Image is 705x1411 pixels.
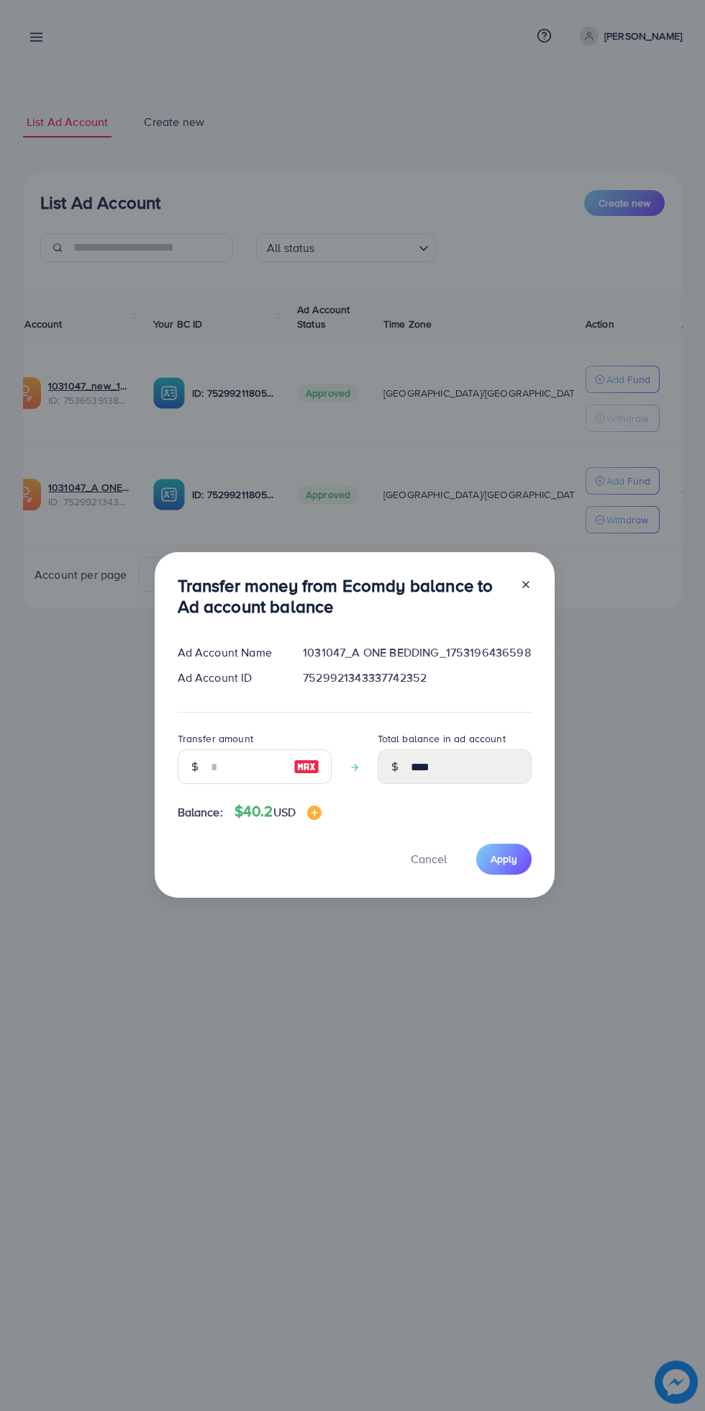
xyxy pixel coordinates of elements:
[166,644,292,661] div: Ad Account Name
[166,670,292,686] div: Ad Account ID
[235,803,322,821] h4: $40.2
[291,670,542,686] div: 7529921343337742352
[178,731,253,746] label: Transfer amount
[273,804,296,820] span: USD
[378,731,506,746] label: Total balance in ad account
[476,844,532,875] button: Apply
[294,758,319,775] img: image
[393,844,465,875] button: Cancel
[291,644,542,661] div: 1031047_A ONE BEDDING_1753196436598
[178,804,223,821] span: Balance:
[307,806,322,820] img: image
[178,575,509,617] h3: Transfer money from Ecomdy balance to Ad account balance
[411,851,447,867] span: Cancel
[491,852,517,866] span: Apply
